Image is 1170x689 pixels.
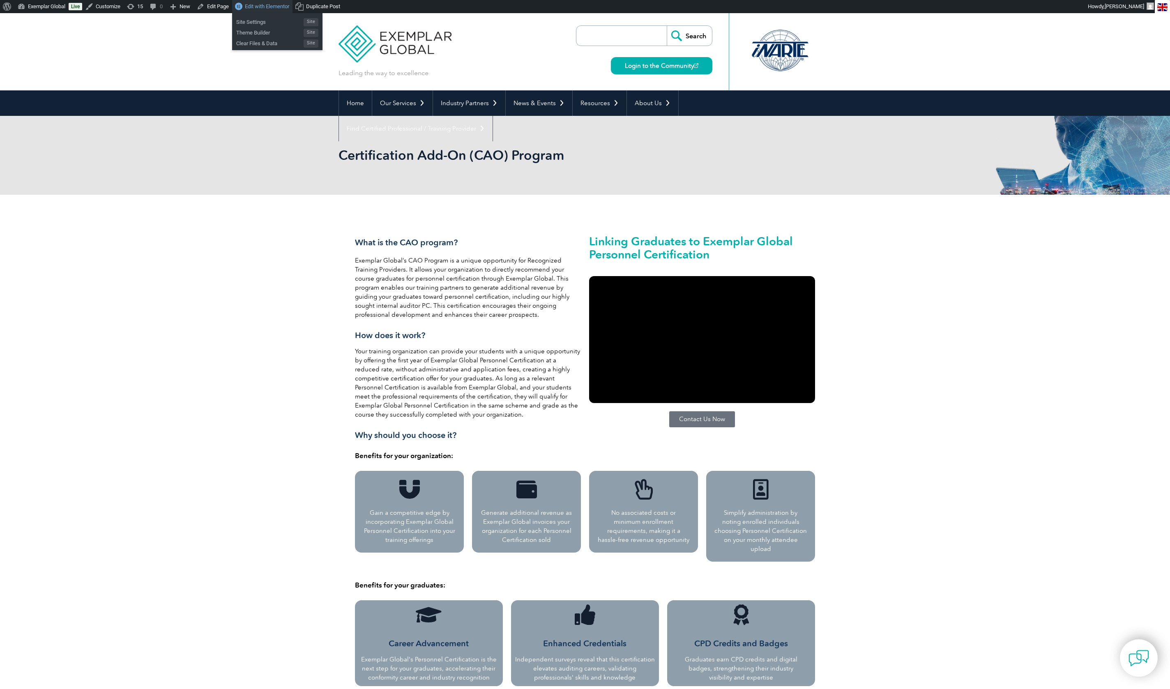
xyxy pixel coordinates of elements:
h3: How does it work? [355,330,581,341]
h4: Benefits for your organization: [355,452,581,460]
p: Gain a competitive edge by incorporating Exemplar Global Personnel Certification into your traini... [363,508,456,544]
span: Contact Us Now [679,416,725,422]
span: Edit with Elementor [245,3,289,9]
img: en [1157,3,1168,11]
span: Theme Builder [236,26,304,37]
p: Simplify administration by noting enrolled individuals choosing Personnel Certification on your m... [714,508,807,553]
a: Login to the Community [611,57,712,74]
h3: Why should you choose it? [355,430,581,440]
p: Graduates earn CPD credits and digital badges, strengthening their industry visibility and expertise [684,655,799,682]
a: Theme BuilderSite [232,26,322,37]
a: Live [69,3,82,10]
p: Generate additional revenue as Exemplar Global invoices your organization for each Personnel Cert... [480,508,573,544]
span: CPD Credits and Badges [694,638,788,648]
a: Industry Partners [433,90,505,116]
span: What is the CAO program? [355,237,458,247]
span: Site [304,29,318,37]
a: News & Events [506,90,572,116]
a: Home [339,90,372,116]
p: Independent surveys reveal that this certification elevates auditing careers, validating professi... [515,655,655,682]
p: Exemplar Global’s CAO Program is a unique opportunity for Recognized Training Providers. It allow... [355,256,581,319]
img: Exemplar Global [339,13,451,62]
img: open_square.png [694,63,698,68]
img: contact-chat.png [1129,648,1149,668]
input: Search [667,26,712,46]
p: Your training organization can provide your students with a unique opportunity by offering the fi... [355,347,581,419]
iframe: Certification Add-On (CAO) Program [589,276,815,403]
p: No associated costs or minimum enrollment requirements, making it a hassle-free revenue opportunity [597,508,690,544]
span: Site [304,18,318,26]
a: Our Services [372,90,433,116]
span: Site Settings [236,16,304,26]
h4: Benefits for your graduates: [355,581,815,589]
a: Site SettingsSite [232,16,322,26]
a: Resources [573,90,626,116]
a: About Us [627,90,678,116]
span: [PERSON_NAME] [1105,3,1144,9]
span: Enhanced Credentials [543,638,626,648]
a: Clear Files & DataSite [232,37,322,48]
p: Exemplar Global's Personnel Certification is the next step for your graduates, accelerating their... [359,655,499,682]
p: Leading the way to excellence [339,69,428,78]
span: Site [304,39,318,48]
a: Find Certified Professional / Training Provider [339,116,493,141]
span: Clear Files & Data [236,37,304,48]
h2: Linking Graduates to Exemplar Global Personnel Certification [589,235,815,261]
span: Career Advancement [389,638,469,648]
a: Contact Us Now [669,411,735,427]
h2: Certification Add-On (CAO) Program [339,149,684,162]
